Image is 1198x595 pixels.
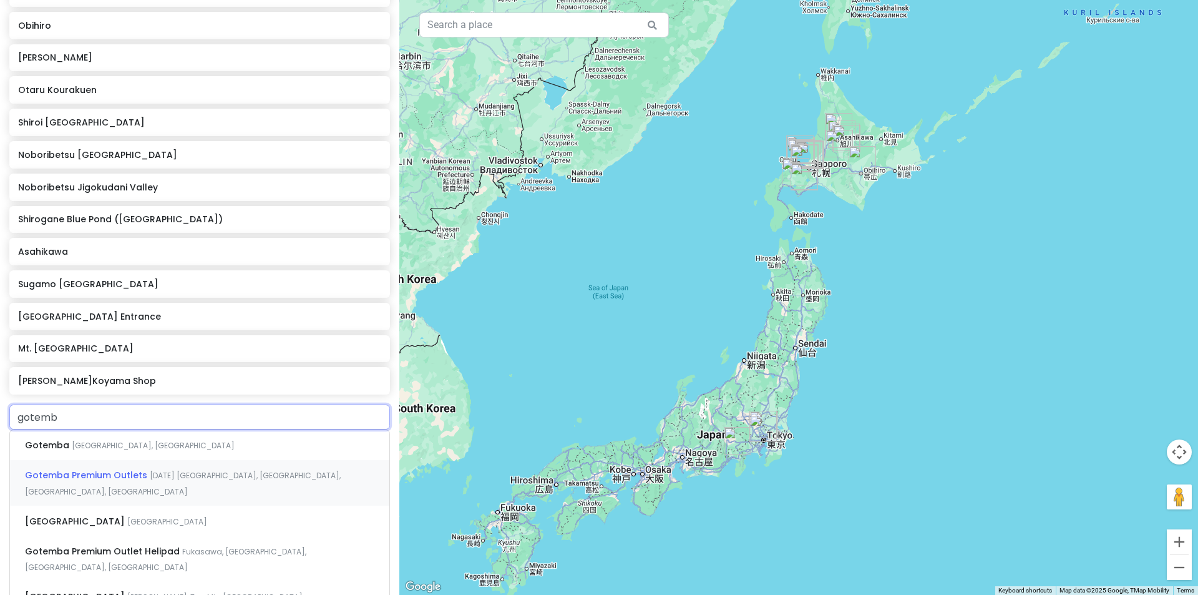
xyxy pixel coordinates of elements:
div: Mt. Tengu [787,139,815,167]
span: [GEOGRAPHIC_DATA] [127,516,207,527]
h6: Asahikawa [18,246,381,257]
div: Asahikawa [825,113,852,140]
span: Gotemba [25,439,72,451]
div: Noboribetsu Jigokudani Valley [791,162,818,190]
h6: Mt. [GEOGRAPHIC_DATA] [18,343,381,354]
input: + Add place or address [9,405,390,430]
h6: Sugamo [GEOGRAPHIC_DATA] [18,278,381,290]
span: Gotemba Premium Outlet Helipad [25,545,182,558]
div: Noboribetsu Bear Park [791,163,818,190]
div: Otaru Kourakuen [787,137,815,164]
h6: Otaru Kourakuen [18,84,381,96]
div: Fuji Safari Park [724,427,751,455]
div: Sapporo Beer Museum [797,140,824,168]
div: Shirogane Blue Pond (Aoiike) [832,124,860,151]
h6: Noboribetsu Jigokudani Valley [18,182,381,193]
h6: Noboribetsu [GEOGRAPHIC_DATA] [18,149,381,160]
span: Gotemba Premium Outlets [25,469,150,481]
div: Lake Tōya [782,158,809,185]
h6: Obihiro [18,20,381,31]
h6: [GEOGRAPHIC_DATA] Entrance [18,311,381,322]
button: Zoom out [1167,555,1192,580]
span: [GEOGRAPHIC_DATA], [GEOGRAPHIC_DATA] [72,440,235,451]
div: Tanukikoji Shopping Street [796,141,824,169]
div: Furano [825,130,853,157]
input: Search a place [419,12,669,37]
div: Otaru [786,135,814,163]
h6: [PERSON_NAME]Koyama Shop [18,375,381,386]
button: Keyboard shortcuts [998,586,1052,595]
div: Biei [828,120,855,148]
div: Sugamo Jizodori Shopping Street [751,411,778,438]
div: KOKO HOTEL Sapporo Ekimae [796,140,824,168]
div: Makino Musashi-Koyama Shop [749,415,777,442]
button: Drag Pegman onto the map to open Street View [1167,484,1192,509]
div: Mount Moiwa Ropeway Entrance [796,142,823,169]
div: Shiroi Koibito Park [794,140,821,167]
a: Terms (opens in new tab) [1177,587,1194,594]
h6: [PERSON_NAME] [18,52,381,63]
a: Open this area in Google Maps (opens a new window) [402,579,444,595]
span: [DATE] [GEOGRAPHIC_DATA], [GEOGRAPHIC_DATA], [GEOGRAPHIC_DATA], [GEOGRAPHIC_DATA] [25,470,341,497]
div: Jozankei Yurakusoan [791,144,819,172]
span: [GEOGRAPHIC_DATA] [25,515,127,528]
div: Nakajima Park [796,142,824,169]
h6: Shirogane Blue Pond ([GEOGRAPHIC_DATA]) [18,214,381,225]
img: Google [402,579,444,595]
div: DEL style Ikebukuro Higashiguchi by Daiwa Roynet Hotel [749,411,777,438]
div: Shirahige Waterfall [833,125,860,152]
span: Map data ©2025 Google, TMap Mobility [1059,587,1169,594]
h6: Shiroi [GEOGRAPHIC_DATA] [18,117,381,128]
button: Zoom in [1167,529,1192,554]
div: Obihiro [849,146,876,174]
button: Map camera controls [1167,440,1192,465]
div: Jōzankei [791,145,818,172]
